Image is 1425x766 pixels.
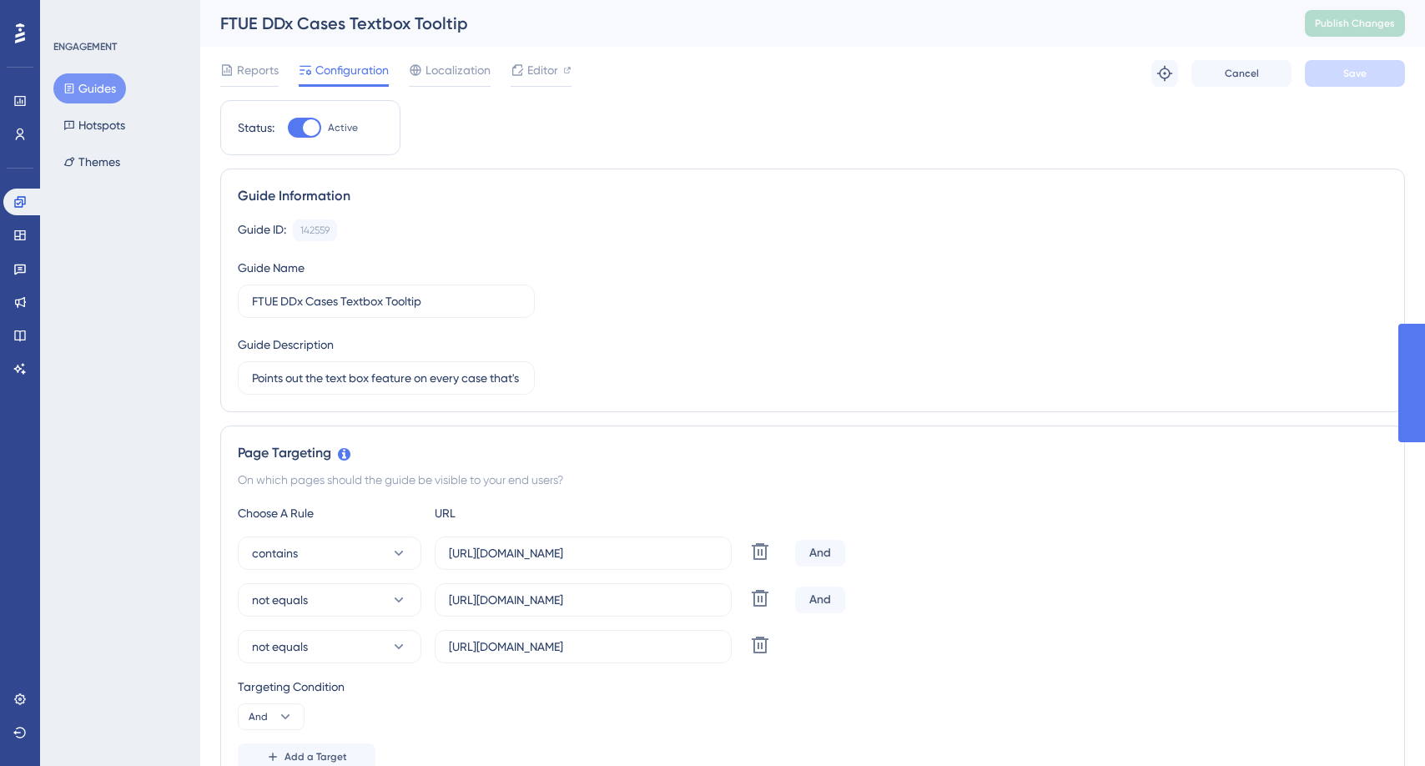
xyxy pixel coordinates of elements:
span: And [249,710,268,723]
span: Editor [527,60,558,80]
div: Choose A Rule [238,503,421,523]
button: Publish Changes [1305,10,1405,37]
div: Guide Information [238,186,1387,206]
input: yourwebsite.com/path [449,591,718,609]
input: Type your Guide’s Name here [252,292,521,310]
span: Publish Changes [1315,17,1395,30]
div: And [795,540,845,567]
span: Reports [237,60,279,80]
span: contains [252,543,298,563]
button: Save [1305,60,1405,87]
span: not equals [252,590,308,610]
span: Configuration [315,60,389,80]
span: Cancel [1225,67,1259,80]
div: Guide Name [238,258,305,278]
span: not equals [252,637,308,657]
button: Themes [53,147,130,177]
span: Save [1343,67,1367,80]
button: contains [238,537,421,570]
div: 142559 [300,224,330,237]
input: yourwebsite.com/path [449,637,718,656]
span: Localization [425,60,491,80]
button: not equals [238,583,421,617]
div: Targeting Condition [238,677,1387,697]
div: Status: [238,118,274,138]
div: Guide ID: [238,219,286,241]
iframe: UserGuiding AI Assistant Launcher [1355,700,1405,750]
button: And [238,703,305,730]
div: Guide Description [238,335,334,355]
button: Guides [53,73,126,103]
button: Cancel [1191,60,1292,87]
div: Page Targeting [238,443,1387,463]
input: Type your Guide’s Description here [252,369,521,387]
div: FTUE DDx Cases Textbox Tooltip [220,12,1263,35]
span: Active [328,121,358,134]
div: URL [435,503,618,523]
div: ENGAGEMENT [53,40,117,53]
span: Add a Target [284,750,347,763]
input: yourwebsite.com/path [449,544,718,562]
div: And [795,587,845,613]
button: Hotspots [53,110,135,140]
button: not equals [238,630,421,663]
div: On which pages should the guide be visible to your end users? [238,470,1387,490]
